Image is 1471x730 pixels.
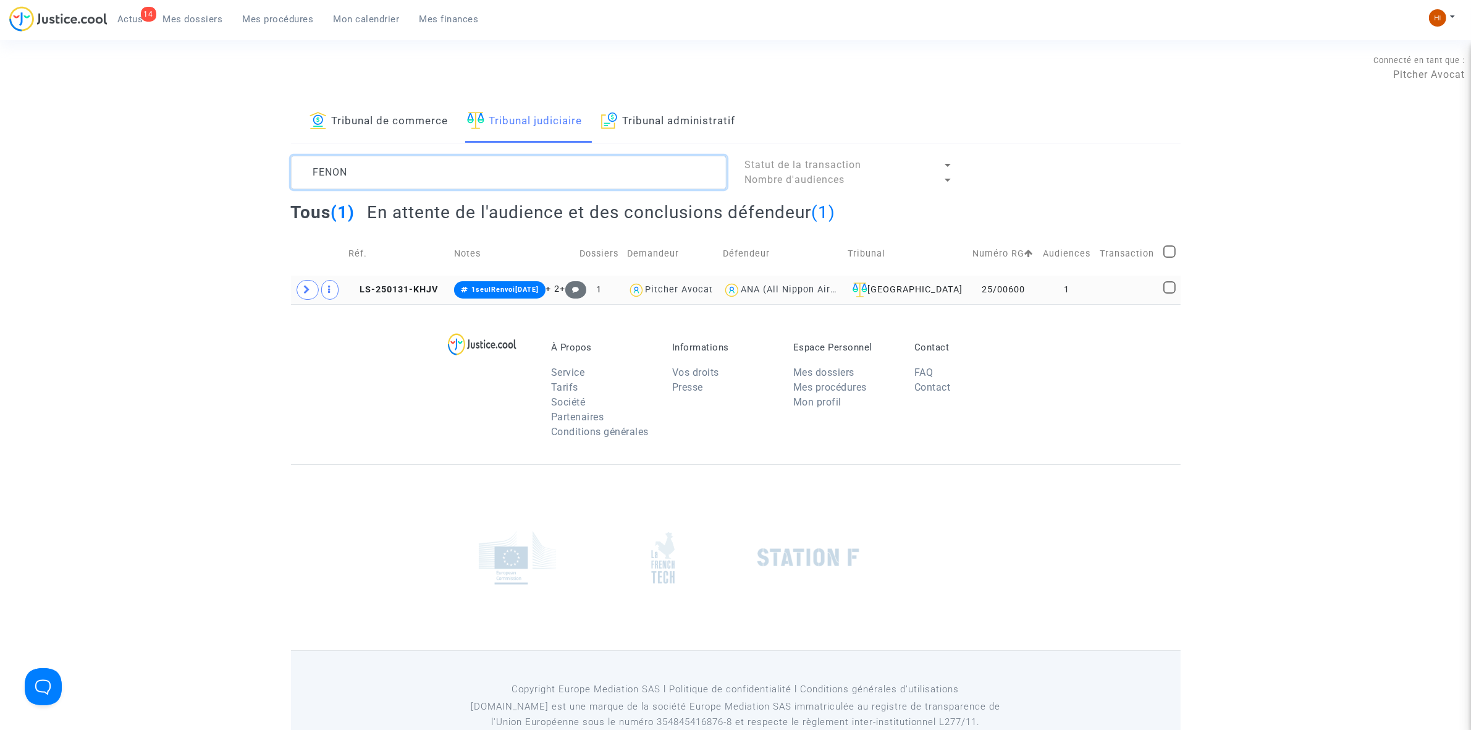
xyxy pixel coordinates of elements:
img: logo-lg.svg [448,333,516,355]
p: [DOMAIN_NAME] est une marque de la société Europe Mediation SAS immatriculée au registre de tr... [454,699,1017,730]
iframe: Help Scout Beacon - Open [25,668,62,705]
a: Mes finances [410,10,489,28]
a: Vos droits [672,367,719,378]
img: jc-logo.svg [9,6,107,32]
p: Copyright Europe Mediation SAS l Politique de confidentialité l Conditions générales d’utilisa... [454,682,1017,697]
td: 25/00600 [969,276,1039,304]
img: icon-archive.svg [601,112,618,129]
span: + [560,284,586,294]
p: Contact [914,342,1017,353]
a: Tribunal administratif [601,101,736,143]
a: Tribunal judiciaire [467,101,583,143]
span: Connecté en tant que : [1373,56,1465,65]
a: Presse [672,381,703,393]
img: french_tech.png [651,532,675,584]
span: Mes finances [419,14,479,25]
span: Mes dossiers [163,14,223,25]
img: icon-user.svg [723,281,741,299]
td: Tribunal [843,232,968,276]
span: Actus [117,14,143,25]
td: Audiences [1039,232,1095,276]
span: Mon calendrier [334,14,400,25]
div: 14 [141,7,156,22]
p: Informations [672,342,775,353]
span: Nombre d'audiences [745,174,845,185]
h2: Tous [291,202,355,223]
td: 1 [1039,276,1095,304]
a: Mes procédures [233,10,324,28]
p: À Propos [551,342,654,353]
a: Mes dossiers [153,10,233,28]
td: Dossiers [575,232,623,276]
a: Contact [914,381,951,393]
a: Tarifs [551,381,578,393]
img: europe_commision.png [479,531,556,585]
span: LS-250131-KHJV [348,284,438,295]
div: Pitcher Avocat [645,284,713,295]
a: Mon profil [793,396,841,408]
a: Mon calendrier [324,10,410,28]
span: Statut de la transaction [745,159,862,171]
td: 1 [575,276,623,304]
img: icon-faciliter-sm.svg [467,112,484,129]
a: Tribunal de commerce [310,101,449,143]
a: FAQ [914,367,934,378]
td: Demandeur [623,232,719,276]
a: Service [551,367,585,378]
span: 1seulRenvoi[DATE] [471,286,539,294]
td: Défendeur [719,232,843,276]
td: Notes [450,232,575,276]
a: Mes procédures [793,381,867,393]
img: fc99b196863ffcca57bb8fe2645aafd9 [1429,9,1446,27]
td: Numéro RG [969,232,1039,276]
a: Mes dossiers [793,367,854,378]
img: stationf.png [757,548,859,567]
h2: En attente de l'audience et des conclusions défendeur [367,202,835,223]
span: (1) [331,202,355,223]
img: icon-faciliter-sm.svg [853,282,867,297]
a: 14Actus [107,10,153,28]
span: Mes procédures [243,14,314,25]
img: icon-banque.svg [310,112,327,129]
span: + 2 [546,284,560,294]
td: Réf. [344,232,450,276]
a: Partenaires [551,411,604,423]
a: Société [551,396,586,408]
img: icon-user.svg [628,281,646,299]
a: Conditions générales [551,426,649,438]
td: Transaction [1095,232,1159,276]
div: ANA (All Nippon Airways) [741,284,857,295]
p: Espace Personnel [793,342,896,353]
span: (1) [811,202,835,223]
div: [GEOGRAPHIC_DATA] [848,282,964,297]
